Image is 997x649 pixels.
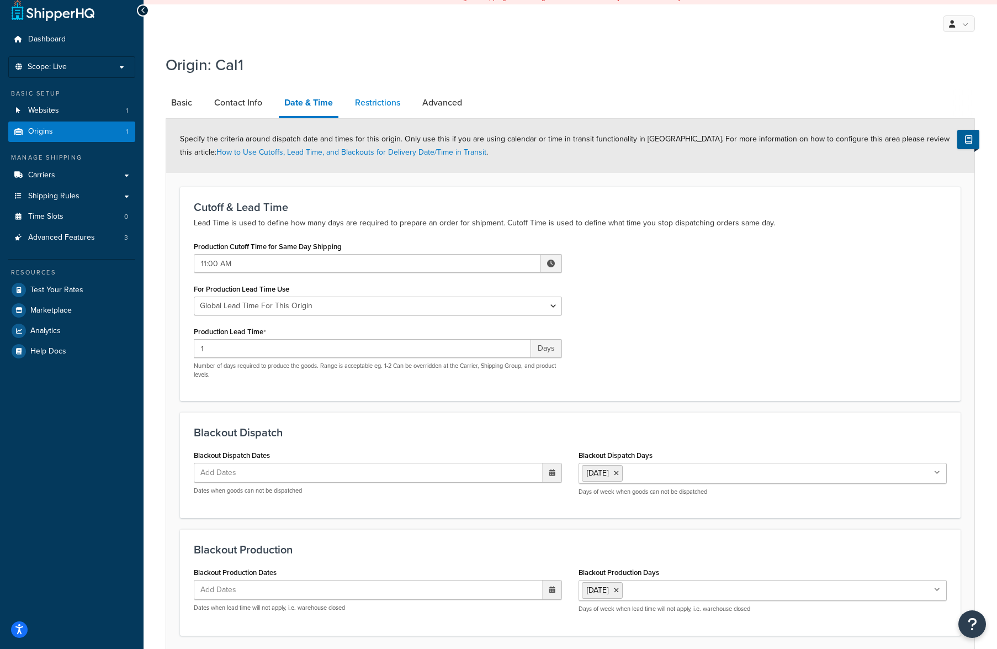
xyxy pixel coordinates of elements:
a: Test Your Rates [8,280,135,300]
button: Open Resource Center [958,610,986,638]
span: Time Slots [28,212,63,221]
h1: Origin: Cal1 [166,54,961,76]
span: Analytics [30,326,61,336]
span: 3 [124,233,128,242]
div: Resources [8,268,135,277]
a: Time Slots0 [8,207,135,227]
span: Test Your Rates [30,286,83,295]
span: 0 [124,212,128,221]
span: Carriers [28,171,55,180]
a: Carriers [8,165,135,186]
div: Basic Setup [8,89,135,98]
span: Dashboard [28,35,66,44]
label: For Production Lead Time Use [194,285,289,293]
a: Restrictions [349,89,406,116]
span: Add Dates [197,463,250,482]
span: 1 [126,106,128,115]
span: Shipping Rules [28,192,79,201]
a: Dashboard [8,29,135,50]
label: Blackout Production Dates [194,568,277,577]
span: Add Dates [197,581,250,599]
li: Origins [8,122,135,142]
a: How to Use Cutoffs, Lead Time, and Blackouts for Delivery Date/Time in Transit [216,146,486,158]
h3: Cutoff & Lead Time [194,201,947,213]
span: Origins [28,127,53,136]
p: Lead Time is used to define how many days are required to prepare an order for shipment. Cutoff T... [194,217,947,230]
span: Websites [28,106,59,115]
a: Origins1 [8,122,135,142]
li: Websites [8,101,135,121]
a: Marketplace [8,300,135,320]
label: Blackout Production Days [579,568,659,577]
a: Shipping Rules [8,186,135,207]
p: Days of week when goods can not be dispatched [579,488,947,496]
a: Websites1 [8,101,135,121]
span: [DATE] [587,584,608,596]
h3: Blackout Dispatch [194,426,947,439]
h3: Blackout Production [194,544,947,556]
li: Advanced Features [8,228,135,248]
span: Marketplace [30,306,72,315]
label: Blackout Dispatch Dates [194,451,270,460]
span: 1 [126,127,128,136]
p: Number of days required to produce the goods. Range is acceptable eg. 1-2 Can be overridden at th... [194,362,562,379]
span: Advanced Features [28,233,95,242]
p: Dates when goods can not be dispatched [194,487,562,495]
label: Production Lead Time [194,328,266,336]
span: Scope: Live [28,62,67,72]
a: Analytics [8,321,135,341]
p: Dates when lead time will not apply, i.e. warehouse closed [194,604,562,612]
a: Basic [166,89,198,116]
label: Blackout Dispatch Days [579,451,653,460]
span: Days [531,339,562,358]
a: Advanced [417,89,468,116]
span: Specify the criteria around dispatch date and times for this origin. Only use this if you are usi... [180,133,950,158]
a: Help Docs [8,341,135,361]
a: Date & Time [279,89,338,118]
button: Show Help Docs [957,130,979,149]
a: Contact Info [209,89,268,116]
a: Advanced Features3 [8,228,135,248]
span: [DATE] [587,467,608,479]
div: Manage Shipping [8,153,135,162]
li: Time Slots [8,207,135,227]
label: Production Cutoff Time for Same Day Shipping [194,242,342,251]
span: Help Docs [30,347,66,356]
p: Days of week when lead time will not apply, i.e. warehouse closed [579,605,947,613]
